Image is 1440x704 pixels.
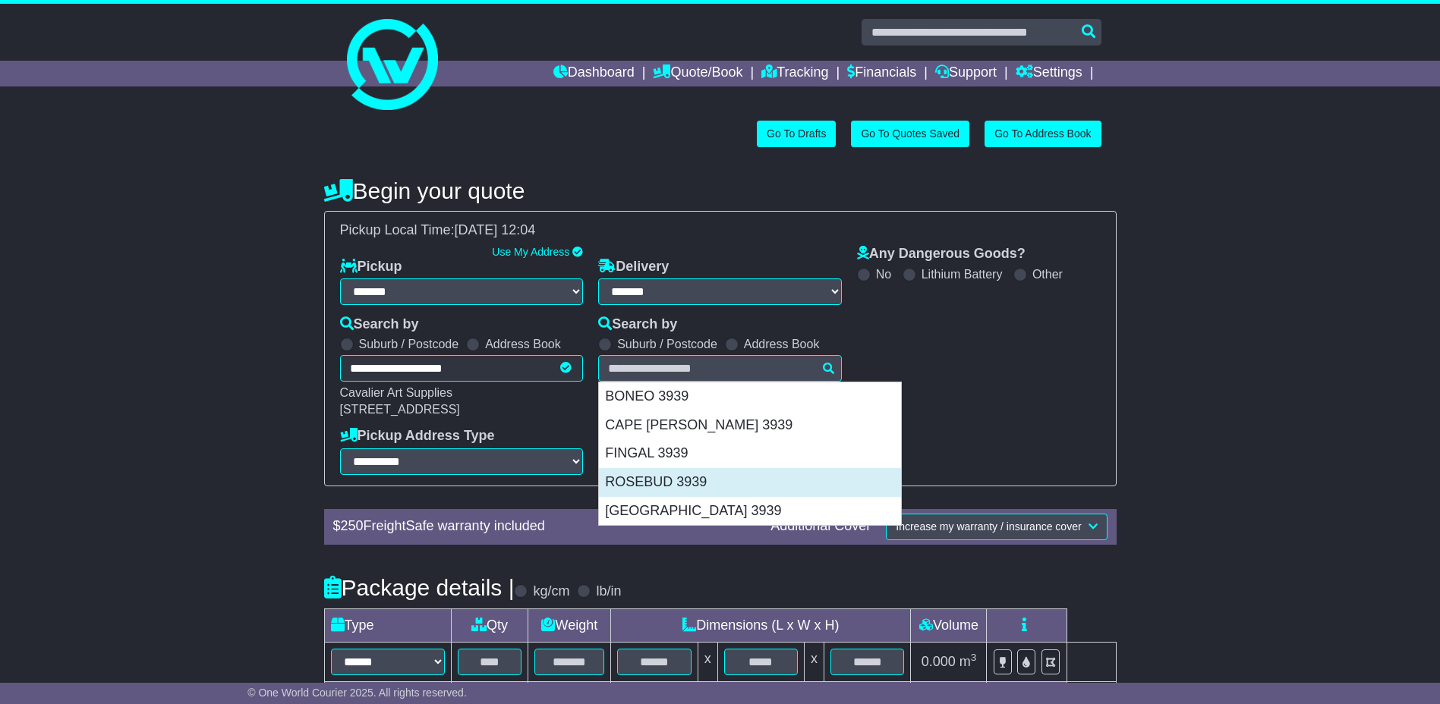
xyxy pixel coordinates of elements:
label: lb/in [596,583,621,600]
sup: 3 [971,652,977,663]
div: Additional Cover [763,518,878,535]
h4: Package details | [324,575,515,600]
a: Settings [1016,61,1082,86]
label: Suburb / Postcode [617,337,717,351]
td: Dimensions (L x W x H) [611,608,911,642]
div: BONEO 3939 [599,382,901,411]
label: Pickup Address Type [340,428,495,445]
a: Tracking [761,61,828,86]
label: Search by [598,316,677,333]
button: Increase my warranty / insurance cover [886,514,1107,540]
td: Qty [451,608,528,642]
span: [DATE] 12:04 [455,222,536,237]
div: Pickup Local Time: [332,222,1108,239]
a: Go To Drafts [757,121,836,147]
div: ROSEBUD 3939 [599,468,901,497]
span: 250 [341,518,364,533]
label: Delivery [598,259,669,275]
td: Type [324,608,451,642]
span: [STREET_ADDRESS] [340,403,460,416]
label: Any Dangerous Goods? [857,246,1026,262]
span: Increase my warranty / insurance cover [896,520,1081,533]
a: Quote/Book [653,61,742,86]
div: [GEOGRAPHIC_DATA] 3939 [599,497,901,526]
td: Volume [911,608,987,642]
label: Pickup [340,259,402,275]
a: Go To Address Book [985,121,1101,147]
span: m [959,654,977,669]
a: Financials [847,61,916,86]
div: $ FreightSafe warranty included [326,518,764,535]
td: Weight [528,608,611,642]
span: © One World Courier 2025. All rights reserved. [247,687,467,699]
label: No [876,267,891,281]
label: Lithium Battery [922,267,1003,281]
a: Use My Address [492,246,569,258]
label: Address Book [485,337,561,351]
label: Address Book [744,337,820,351]
div: CAPE [PERSON_NAME] 3939 [599,411,901,440]
label: Other [1032,267,1063,281]
span: Cavalier Art Supplies [340,386,453,399]
label: kg/cm [533,583,569,600]
div: FINGAL 3939 [599,439,901,468]
label: Suburb / Postcode [359,337,459,351]
td: x [698,642,717,681]
a: Dashboard [553,61,635,86]
span: 0.000 [922,654,956,669]
h4: Begin your quote [324,178,1117,203]
a: Go To Quotes Saved [851,121,969,147]
td: x [805,642,824,681]
a: Support [935,61,997,86]
label: Search by [340,316,419,333]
